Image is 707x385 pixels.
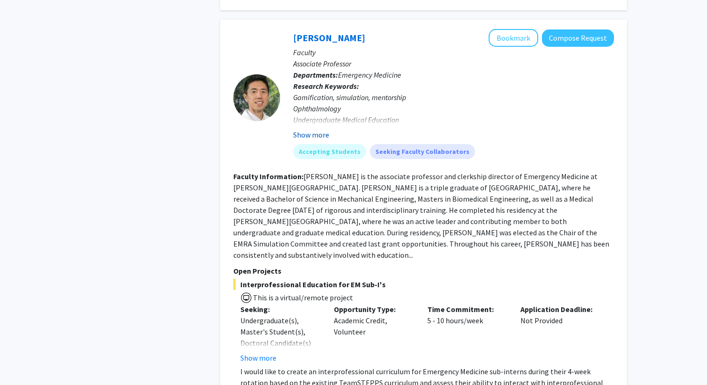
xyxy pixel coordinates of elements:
button: Show more [240,352,276,363]
div: Gamification, simulation, mentorship Ophthalmology Undergraduate Medical Education Volunteer clinics [293,92,614,137]
span: Interprofessional Education for EM Sub-I's [233,279,614,290]
div: Academic Credit, Volunteer [327,304,420,363]
span: Emergency Medicine [338,70,401,80]
div: Not Provided [513,304,607,363]
b: Faculty Information: [233,172,303,181]
div: Undergraduate(s), Master's Student(s), Doctoral Candidate(s) (PhD, MD, DMD, PharmD, etc.), Faculty [240,315,320,371]
p: Opportunity Type: [334,304,413,315]
span: This is a virtual/remote project [252,293,353,302]
p: Faculty [293,47,614,58]
iframe: Chat [7,343,40,378]
p: Application Deadline: [520,304,600,315]
button: Add Xiao Chi Zhang to Bookmarks [489,29,538,47]
mat-chip: Seeking Faculty Collaborators [370,144,475,159]
p: Seeking: [240,304,320,315]
p: Associate Professor [293,58,614,69]
a: [PERSON_NAME] [293,32,365,44]
button: Compose Request to Xiao Chi Zhang [542,29,614,47]
fg-read-more: [PERSON_NAME] is the associate professor and clerkship director of Emergency Medicine at [PERSON_... [233,172,609,260]
p: Time Commitment: [427,304,507,315]
p: Open Projects [233,265,614,276]
mat-chip: Accepting Students [293,144,366,159]
b: Research Keywords: [293,81,359,91]
div: 5 - 10 hours/week [420,304,514,363]
b: Departments: [293,70,338,80]
button: Show more [293,129,329,140]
